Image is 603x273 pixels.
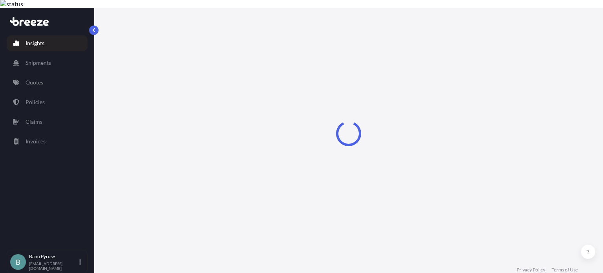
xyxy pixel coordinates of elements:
[29,253,78,260] p: Banu Pyrose
[26,137,46,145] p: Invoices
[7,35,88,51] a: Insights
[29,261,78,271] p: [EMAIL_ADDRESS][DOMAIN_NAME]
[7,94,88,110] a: Policies
[517,267,545,273] a: Privacy Policy
[26,118,42,126] p: Claims
[26,79,43,86] p: Quotes
[110,8,587,259] div: Loading
[26,98,45,106] p: Policies
[26,39,44,47] p: Insights
[26,59,51,67] p: Shipments
[552,267,578,273] a: Terms of Use
[7,55,88,71] a: Shipments
[7,134,88,149] a: Invoices
[7,114,88,130] a: Claims
[7,75,88,90] a: Quotes
[16,258,20,266] span: B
